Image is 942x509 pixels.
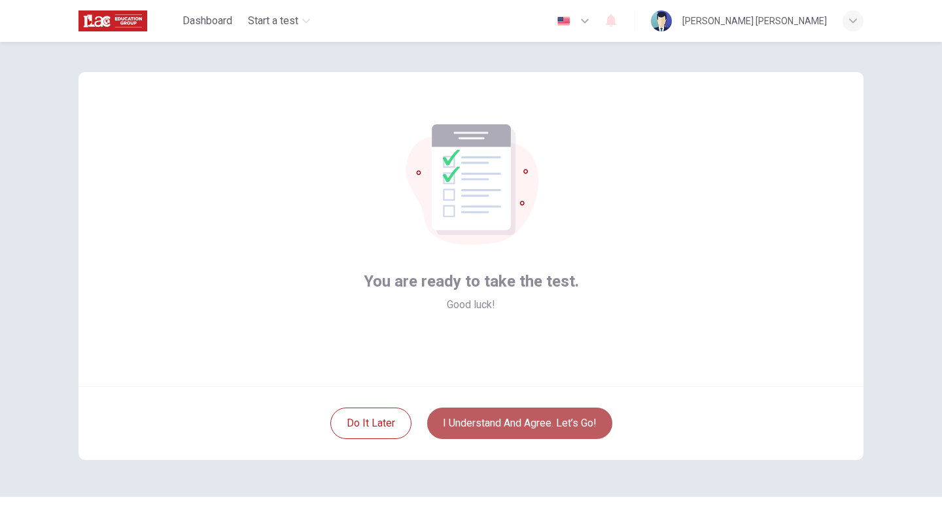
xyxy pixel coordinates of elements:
[330,408,411,439] button: Do it later
[248,13,298,29] span: Start a test
[682,13,827,29] div: [PERSON_NAME] [PERSON_NAME]
[78,8,177,34] a: ILAC logo
[78,8,147,34] img: ILAC logo
[177,9,237,33] button: Dashboard
[555,16,572,26] img: en
[364,271,579,292] span: You are ready to take the test.
[447,297,495,313] span: Good luck!
[427,408,612,439] button: I understand and agree. Let’s go!
[651,10,672,31] img: Profile picture
[243,9,315,33] button: Start a test
[183,13,232,29] span: Dashboard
